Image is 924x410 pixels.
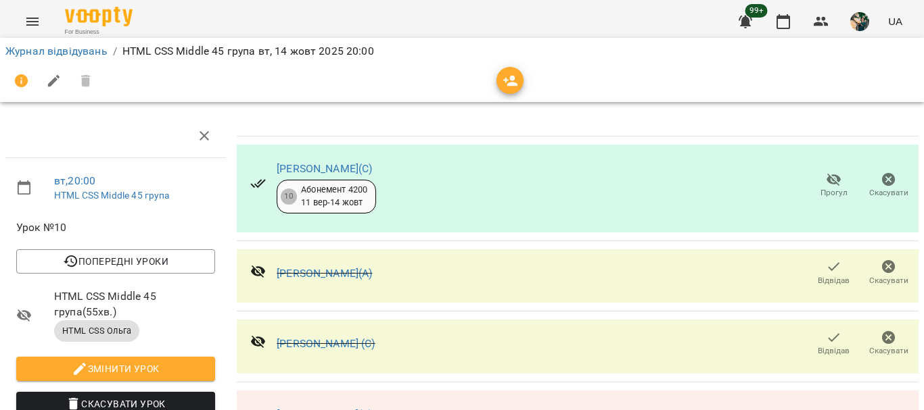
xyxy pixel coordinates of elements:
[54,174,95,187] a: вт , 20:00
[869,345,908,357] span: Скасувати
[806,254,861,292] button: Відвідав
[27,253,204,270] span: Попередні уроки
[277,162,372,175] a: [PERSON_NAME](С)
[818,275,850,286] span: Відвідав
[818,345,850,357] span: Відвідав
[5,43,919,59] nav: breadcrumb
[821,187,848,199] span: Прогул
[16,357,215,381] button: Змінити урок
[16,5,49,38] button: Menu
[277,337,375,350] a: [PERSON_NAME] (С)
[806,167,861,205] button: Прогул
[869,275,908,286] span: Скасувати
[54,190,170,201] a: HTML CSS Middle 45 група
[277,267,372,280] a: [PERSON_NAME](А)
[5,45,108,57] a: Журнал відвідувань
[806,325,861,363] button: Відвідав
[122,43,374,59] p: HTML CSS Middle 45 група вт, 14 жовт 2025 20:00
[861,254,916,292] button: Скасувати
[65,28,133,36] span: For Business
[745,4,768,18] span: 99+
[861,325,916,363] button: Скасувати
[301,184,367,209] div: Абонемент 4200 11 вер - 14 жовт
[65,7,133,26] img: Voopty Logo
[888,14,902,28] span: UA
[54,325,139,337] span: HTML CSS Ольга
[861,167,916,205] button: Скасувати
[869,187,908,199] span: Скасувати
[113,43,117,59] li: /
[54,288,215,320] span: HTML CSS Middle 45 група ( 55 хв. )
[16,249,215,274] button: Попередні уроки
[850,12,869,31] img: f2c70d977d5f3d854725443aa1abbf76.jpg
[27,361,204,377] span: Змінити урок
[16,220,215,236] span: Урок №10
[281,188,297,205] div: 10
[883,9,908,34] button: UA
